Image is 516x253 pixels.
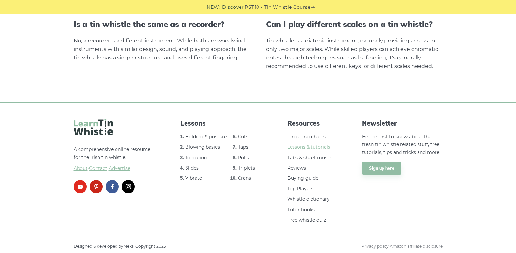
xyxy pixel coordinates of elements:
a: Free whistle quiz [287,217,326,223]
p: Be the first to know about the fresh tin whistle related stuff, free tutorials, tips and tricks a... [362,133,442,156]
a: Reviews [287,165,306,171]
a: Rolls [238,155,249,160]
a: Triplets [238,165,255,171]
a: Amazon affiliate disclosure [390,244,443,249]
span: Advertise [109,165,130,171]
span: Contact [89,165,107,171]
span: Lessons [180,119,261,128]
h3: Is a tin whistle the same as a recorder? [74,20,250,29]
a: facebook [106,180,119,193]
a: Slides [185,165,199,171]
a: About [74,165,88,171]
h3: Can I play different scales on a tin whistle? [266,20,443,29]
a: Buying guide [287,175,318,181]
a: Privacy policy [361,244,389,249]
img: LearnTinWhistle.com [74,119,113,135]
a: PST10 - Tin Whistle Course [245,4,310,11]
a: instagram [122,180,135,193]
a: Meks [123,244,133,249]
a: Lessons & tutorials [287,144,330,150]
span: NEW: [207,4,220,11]
div: No, a recorder is a different instrument. While both are woodwind instruments with similar design... [74,37,250,62]
span: Discover [222,4,244,11]
a: pinterest [90,180,103,193]
a: Contact·Advertise [89,165,130,171]
div: Tin whistle is a diatonic instrument, naturally providing access to only two major scales. While ... [266,37,443,71]
p: A comprehensive online resource for the Irish tin whistle. [74,146,154,172]
a: Top Players [287,186,313,192]
a: Holding & posture [185,134,227,140]
a: Cuts [238,134,248,140]
a: Tonguing [185,155,207,160]
a: Taps [238,144,248,150]
a: Vibrato [185,175,202,181]
a: Blowing basics [185,144,220,150]
a: youtube [74,180,87,193]
span: Designed & developed by · Copyright 2025 [74,243,166,250]
a: Whistle dictionary [287,196,329,202]
span: · [74,165,154,173]
span: · [361,243,443,250]
a: Tabs & sheet music [287,155,331,160]
span: Newsletter [362,119,442,128]
a: Crans [238,175,251,181]
a: Tutor books [287,207,315,212]
a: Sign up here [362,162,401,175]
span: Resources [287,119,336,128]
a: Fingering charts [287,134,326,140]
